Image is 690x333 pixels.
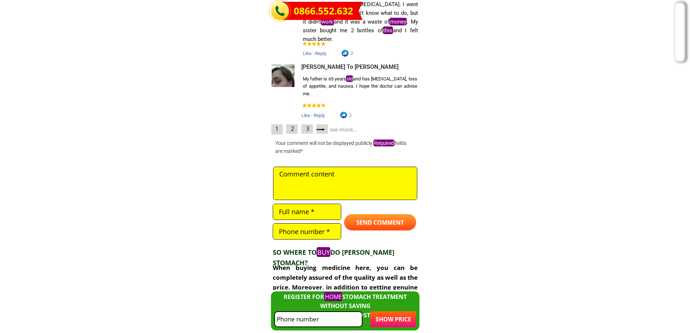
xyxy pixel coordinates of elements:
[376,315,411,323] font: SHOW PRICE
[303,51,326,56] font: Like - Reply
[275,312,362,326] input: Please re-enter your Phone Number which must only include 10 digits!
[306,125,309,133] font: 3
[351,50,353,56] font: 2
[346,75,353,82] mark: old
[317,247,330,257] mark: BUY
[294,4,353,17] font: 0866.552.632
[277,224,337,239] input: Phone number *
[301,113,325,118] font: Like - Reply
[383,26,393,34] mark: this
[330,126,357,133] font: see more...
[273,263,418,311] font: When buying medicine here, you can be completely assured of the quality as well as the price. Mor...
[291,125,294,133] font: 2
[389,18,407,25] mark: money
[301,63,398,70] font: [PERSON_NAME] To [PERSON_NAME]
[294,4,355,19] a: 0866.552.632
[349,112,352,118] font: 2
[275,125,279,133] font: 1
[277,204,337,220] input: Full name *
[356,218,404,226] font: SEND COMMENT
[324,292,342,301] mark: HOME
[373,140,394,146] mark: Required
[303,75,417,96] font: My father is 65 years and has [MEDICAL_DATA], loss of appetite, and nausea. I hope the doctor can...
